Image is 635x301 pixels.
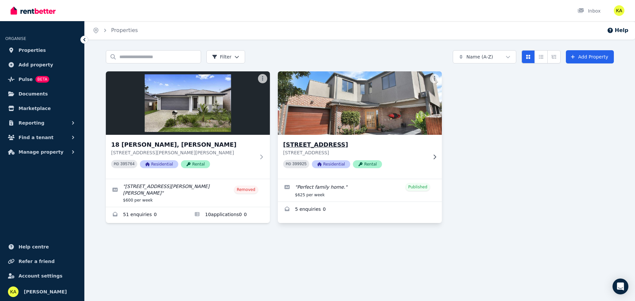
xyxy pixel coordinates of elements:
[188,207,270,223] a: Applications for 18 Daniell Cl, Ripley
[111,27,138,33] a: Properties
[5,269,79,282] a: Account settings
[5,36,26,41] span: ORGANISE
[577,8,601,14] div: Inbox
[5,44,79,57] a: Properties
[111,140,255,149] h3: 18 [PERSON_NAME], [PERSON_NAME]
[24,288,67,296] span: [PERSON_NAME]
[19,272,63,280] span: Account settings
[106,71,270,179] a: 18 Daniell Cl, Ripley18 [PERSON_NAME], [PERSON_NAME][STREET_ADDRESS][PERSON_NAME][PERSON_NAME]PID...
[114,162,119,166] small: PID
[292,162,307,167] code: 399925
[430,74,439,83] button: More options
[35,76,49,83] span: BETA
[106,71,270,135] img: 18 Daniell Cl, Ripley
[5,102,79,115] a: Marketplace
[19,119,44,127] span: Reporting
[212,54,232,60] span: Filter
[283,149,427,156] p: [STREET_ADDRESS]
[522,50,561,63] div: View options
[5,145,79,159] button: Manage property
[453,50,516,63] button: Name (A-Z)
[11,6,56,16] img: RentBetter
[19,133,54,141] span: Find a tenant
[106,207,188,223] a: Enquiries for 18 Daniell Cl, Ripley
[5,255,79,268] a: Refer a friend
[5,116,79,130] button: Reporting
[466,54,493,60] span: Name (A-Z)
[106,179,270,207] a: Edit listing: 18 Daniell Close, Ripley
[5,73,79,86] a: PulseBETA
[85,21,146,40] nav: Breadcrumb
[5,240,79,253] a: Help centre
[547,50,561,63] button: Expanded list view
[353,160,382,168] span: Rental
[534,50,548,63] button: Compact list view
[522,50,535,63] button: Card view
[312,160,350,168] span: Residential
[258,74,267,83] button: More options
[19,46,46,54] span: Properties
[5,58,79,71] a: Add property
[5,131,79,144] button: Find a tenant
[613,279,628,294] div: Open Intercom Messenger
[140,160,178,168] span: Residential
[274,70,446,136] img: 45A Toora Dr, Westmeadows
[614,5,624,16] img: Kieran Adamantine
[206,50,245,63] button: Filter
[278,179,442,202] a: Edit listing: Perfect family home.
[19,75,33,83] span: Pulse
[566,50,614,63] a: Add Property
[120,162,135,167] code: 395764
[111,149,255,156] p: [STREET_ADDRESS][PERSON_NAME][PERSON_NAME]
[286,162,291,166] small: PID
[283,140,427,149] h3: [STREET_ADDRESS]
[19,148,63,156] span: Manage property
[19,61,53,69] span: Add property
[19,104,51,112] span: Marketplace
[5,87,79,100] a: Documents
[181,160,210,168] span: Rental
[278,71,442,179] a: 45A Toora Dr, Westmeadows[STREET_ADDRESS][STREET_ADDRESS]PID 399925ResidentialRental
[19,257,55,265] span: Refer a friend
[19,90,48,98] span: Documents
[607,26,628,34] button: Help
[8,286,19,297] img: Kieran Adamantine
[19,243,49,251] span: Help centre
[278,202,442,218] a: Enquiries for 45A Toora Dr, Westmeadows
